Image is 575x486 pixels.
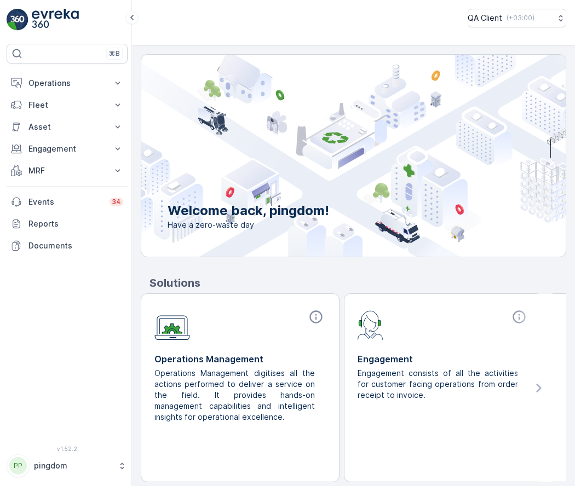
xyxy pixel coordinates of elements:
button: Asset [7,116,128,138]
p: Reports [28,218,123,229]
p: Operations Management [154,352,326,366]
p: pingdom [34,460,112,471]
a: Events34 [7,191,128,213]
p: Engagement [358,352,529,366]
img: module-icon [154,309,190,340]
p: Operations Management digitises all the actions performed to deliver a service on the field. It p... [154,368,317,423]
p: Documents [28,240,123,251]
p: Fleet [28,100,106,111]
img: logo [7,9,28,31]
p: MRF [28,165,106,176]
div: PP [9,457,27,475]
button: QA Client(+03:00) [468,9,566,27]
p: ( +03:00 ) [507,14,534,22]
p: Engagement [28,143,106,154]
p: Events [28,196,103,207]
p: Operations [28,78,106,89]
img: logo_light-DOdMpM7g.png [32,9,79,31]
button: Engagement [7,138,128,160]
img: city illustration [92,55,566,257]
p: Solutions [150,275,566,291]
span: v 1.52.2 [7,445,128,452]
p: Engagement consists of all the activities for customer facing operations from order receipt to in... [358,368,520,401]
button: PPpingdom [7,454,128,477]
button: Operations [7,72,128,94]
p: 34 [112,198,121,206]
button: Fleet [7,94,128,116]
p: Asset [28,121,106,132]
p: ⌘B [109,49,120,58]
img: module-icon [358,309,383,340]
span: Have a zero-waste day [168,219,329,230]
button: MRF [7,160,128,182]
p: Welcome back, pingdom! [168,202,329,219]
p: QA Client [468,13,502,24]
a: Documents [7,235,128,257]
a: Reports [7,213,128,235]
